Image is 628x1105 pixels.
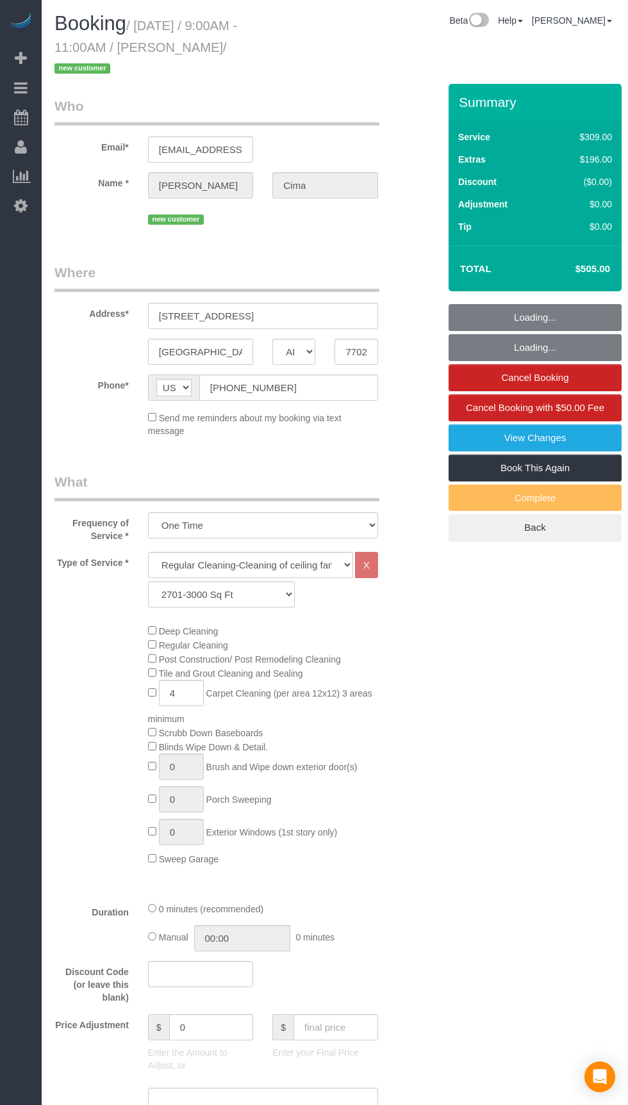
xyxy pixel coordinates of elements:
[272,1014,293,1040] span: $
[295,932,335,942] span: 0 minutes
[148,136,253,163] input: Email*
[45,303,138,320] label: Address*
[293,1014,378,1040] input: final price
[159,654,341,665] span: Post Construction/ Post Remodeling Cleaning
[449,364,622,391] a: Cancel Booking
[54,40,227,76] span: /
[45,512,138,542] label: Frequency of Service *
[45,901,138,919] label: Duration
[159,904,263,914] span: 0 minutes (recommended)
[449,514,622,541] a: Back
[552,175,612,188] div: ($0.00)
[148,1046,253,1072] p: Enter the Amount to Adjust, or
[45,1014,138,1031] label: Price Adjustment
[468,13,489,29] img: New interface
[45,172,138,190] label: Name *
[459,95,615,109] h3: Summary
[159,728,263,738] span: Scrubb Down Baseboards
[458,198,508,211] label: Adjustment
[54,263,379,292] legend: Where
[532,15,612,26] a: [PERSON_NAME]
[206,762,358,772] span: Brush and Wipe down exterior door(s)
[458,220,472,233] label: Tip
[158,668,302,679] span: Tile and Grout Cleaning and Sealing
[498,15,523,26] a: Help
[148,413,342,436] span: Send me reminders about my booking via text message
[458,153,486,166] label: Extras
[449,424,622,451] a: View Changes
[159,626,219,636] span: Deep Cleaning
[449,455,622,481] a: Book This Again
[552,220,612,233] div: $0.00
[272,172,377,198] input: Last Name*
[552,198,612,211] div: $0.00
[45,552,138,569] label: Type of Service *
[552,153,612,166] div: $196.00
[584,1061,615,1092] div: Open Intercom Messenger
[159,854,219,864] span: Sweep Garage
[552,131,612,143] div: $309.00
[449,15,489,26] a: Beta
[148,688,372,724] span: Carpet Cleaning (per area 12x12) 3 areas minimum
[272,1046,377,1059] p: Enter your Final Price
[159,640,228,650] span: Regular Cleaning
[45,961,138,1004] label: Discount Code (or leave this blank)
[148,214,204,225] span: new customer
[148,172,253,198] input: First Name*
[45,375,138,392] label: Phone*
[54,19,237,76] small: / [DATE] / 9:00AM - 11:00AM / [PERSON_NAME]
[458,175,497,188] label: Discount
[54,63,110,74] span: new customer
[206,794,272,805] span: Porch Sweeping
[54,97,379,125] legend: Who
[449,394,622,421] a: Cancel Booking with $50.00 Fee
[458,131,490,143] label: Service
[537,264,610,275] h4: $505.00
[199,375,378,401] input: Phone*
[335,339,377,365] input: Zip Code*
[159,742,268,752] span: Blinds Wipe Down & Detail.
[148,339,253,365] input: City*
[206,827,338,837] span: Exterior Windows (1st story only)
[460,263,492,274] strong: Total
[45,136,138,154] label: Email*
[54,12,126,35] span: Booking
[466,402,604,413] span: Cancel Booking with $50.00 Fee
[148,1014,169,1040] span: $
[54,472,379,501] legend: What
[8,13,33,31] img: Automaid Logo
[159,932,188,942] span: Manual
